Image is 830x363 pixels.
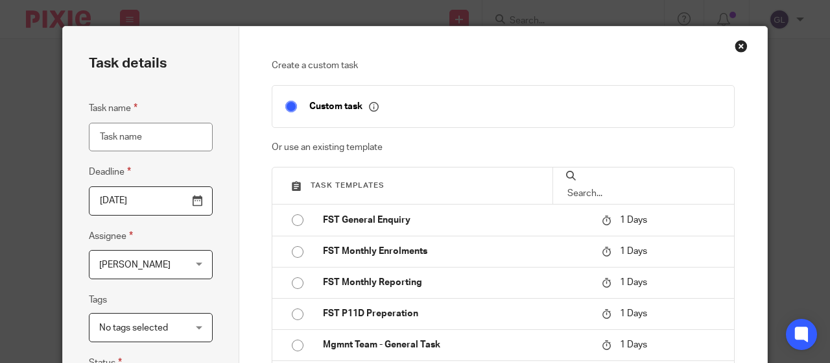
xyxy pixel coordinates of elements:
div: Close this dialog window [735,40,748,53]
span: 1 Days [620,278,647,287]
p: FST General Enquiry [323,214,589,227]
input: Search... [566,186,721,201]
span: [PERSON_NAME] [99,260,171,269]
span: 1 Days [620,216,647,225]
input: Task name [89,123,213,152]
p: FST P11D Preperation [323,307,589,320]
p: Mgmnt Team - General Task [323,338,589,351]
label: Task name [89,101,137,116]
p: Create a custom task [272,59,735,72]
input: Pick a date [89,186,213,216]
p: FST Monthly Enrolments [323,245,589,258]
label: Deadline [89,164,131,179]
p: FST Monthly Reporting [323,276,589,289]
span: 1 Days [620,309,647,318]
span: 1 Days [620,340,647,349]
span: Task templates [311,182,385,189]
span: 1 Days [620,247,647,256]
h2: Task details [89,53,167,75]
p: Custom task [309,101,379,112]
label: Assignee [89,229,133,244]
span: No tags selected [99,323,168,332]
label: Tags [89,294,107,307]
p: Or use an existing template [272,141,735,154]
